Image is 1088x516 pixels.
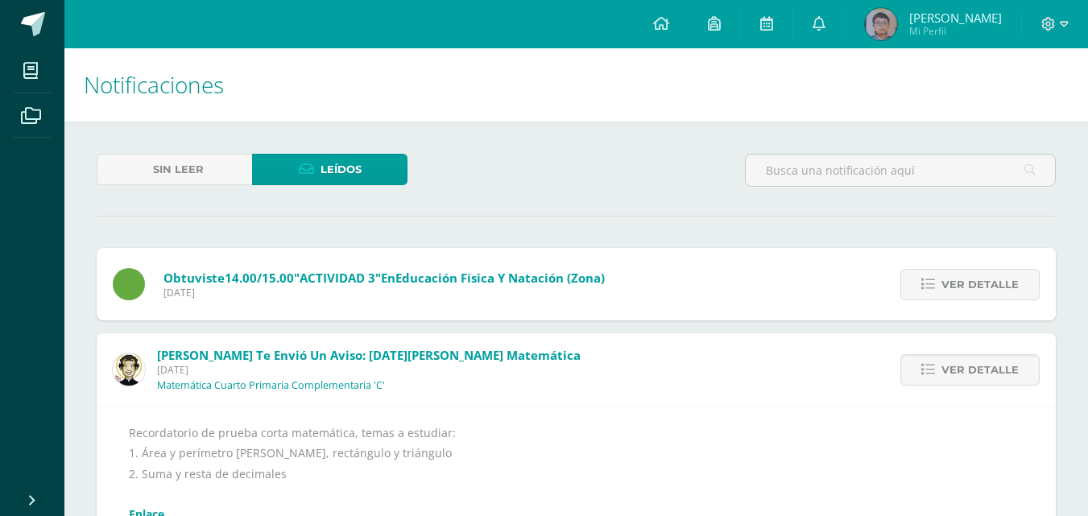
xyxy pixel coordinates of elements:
[157,363,581,377] span: [DATE]
[909,10,1002,26] span: [PERSON_NAME]
[909,24,1002,38] span: Mi Perfil
[321,155,362,184] span: Leídos
[225,270,294,286] span: 14.00/15.00
[153,155,204,184] span: Sin leer
[395,270,605,286] span: Educación Física y Natación (Zona)
[84,69,224,100] span: Notificaciones
[113,353,145,386] img: 4bd1cb2f26ef773666a99eb75019340a.png
[941,270,1019,299] span: Ver detalle
[157,347,581,363] span: [PERSON_NAME] te envió un aviso: [DATE][PERSON_NAME] Matemática
[163,270,605,286] span: Obtuviste en
[941,355,1019,385] span: Ver detalle
[865,8,897,40] img: 657983025bc339f3e4dda0fefa4d5b83.png
[97,154,252,185] a: Sin leer
[746,155,1055,186] input: Busca una notificación aquí
[252,154,407,185] a: Leídos
[157,379,385,392] p: Matemática Cuarto Primaria Complementaria 'C'
[294,270,381,286] span: "ACTIVIDAD 3"
[163,286,605,299] span: [DATE]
